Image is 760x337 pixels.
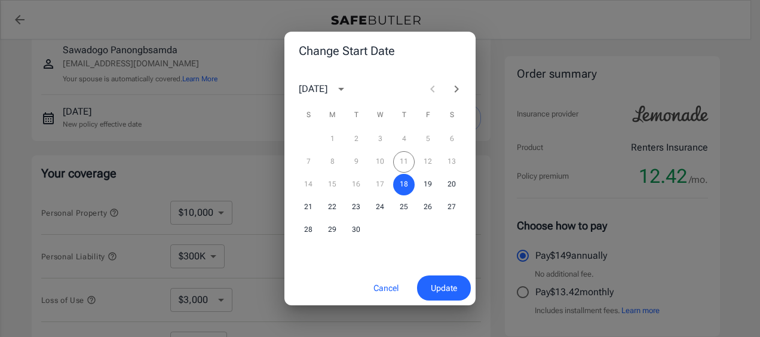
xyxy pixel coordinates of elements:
[441,174,462,195] button: 20
[298,197,319,218] button: 21
[321,103,343,127] span: Monday
[284,32,476,70] h2: Change Start Date
[417,197,439,218] button: 26
[417,275,471,301] button: Update
[345,197,367,218] button: 23
[393,103,415,127] span: Thursday
[331,79,351,99] button: calendar view is open, switch to year view
[299,82,327,96] div: [DATE]
[321,197,343,218] button: 22
[393,174,415,195] button: 18
[360,275,412,301] button: Cancel
[298,219,319,241] button: 28
[321,219,343,241] button: 29
[431,281,457,296] span: Update
[345,103,367,127] span: Tuesday
[298,103,319,127] span: Sunday
[369,197,391,218] button: 24
[393,197,415,218] button: 25
[417,103,439,127] span: Friday
[445,77,468,101] button: Next month
[417,174,439,195] button: 19
[369,103,391,127] span: Wednesday
[441,197,462,218] button: 27
[441,103,462,127] span: Saturday
[345,219,367,241] button: 30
